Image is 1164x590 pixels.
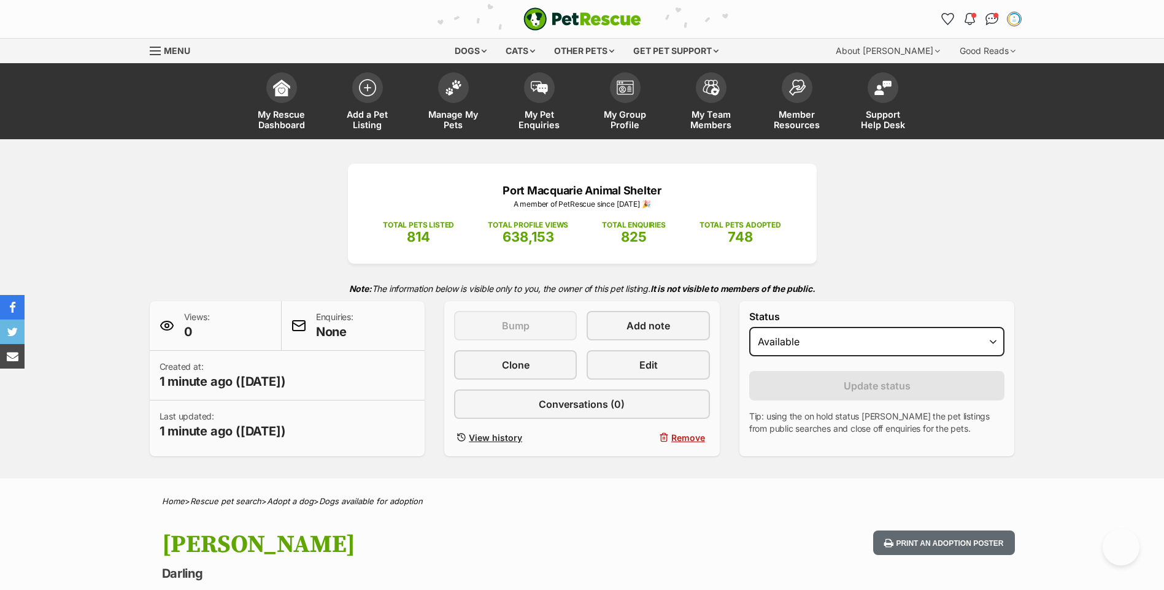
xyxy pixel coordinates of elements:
[162,531,681,559] h1: [PERSON_NAME]
[503,229,554,245] span: 638,153
[160,410,286,440] p: Last updated:
[671,431,705,444] span: Remove
[502,358,530,372] span: Clone
[587,429,709,446] button: Remove
[587,311,709,340] a: Add note
[488,220,568,231] p: TOTAL PROFILE VIEWS
[684,109,739,130] span: My Team Members
[325,66,410,139] a: Add a Pet Listing
[160,373,286,390] span: 1 minute ago ([DATE])
[951,39,1024,63] div: Good Reads
[407,229,430,245] span: 814
[254,109,309,130] span: My Rescue Dashboard
[239,66,325,139] a: My Rescue Dashboard
[184,311,210,340] p: Views:
[454,350,577,380] a: Clone
[598,109,653,130] span: My Group Profile
[319,496,423,506] a: Dogs available for adoption
[162,496,185,506] a: Home
[340,109,395,130] span: Add a Pet Listing
[1004,9,1024,29] button: My account
[982,9,1002,29] a: Conversations
[469,431,522,444] span: View history
[531,81,548,94] img: pet-enquiries-icon-7e3ad2cf08bfb03b45e93fb7055b45f3efa6380592205ae92323e6603595dc1f.svg
[749,410,1005,435] p: Tip: using the on hold status [PERSON_NAME] the pet listings from public searches and close off e...
[445,80,462,96] img: manage-my-pets-icon-02211641906a0b7f246fdf0571729dbe1e7629f14944591b6c1af311fb30b64b.svg
[855,109,911,130] span: Support Help Desk
[190,496,261,506] a: Rescue pet search
[184,323,210,340] span: 0
[769,109,825,130] span: Member Resources
[426,109,481,130] span: Manage My Pets
[512,109,567,130] span: My Pet Enquiries
[639,358,658,372] span: Edit
[383,220,454,231] p: TOTAL PETS LISTED
[160,361,286,390] p: Created at:
[545,39,623,63] div: Other pets
[446,39,495,63] div: Dogs
[131,497,1033,506] div: > > >
[366,199,798,210] p: A member of PetRescue since [DATE] 🎉
[602,220,665,231] p: TOTAL ENQUIRIES
[873,531,1014,556] button: Print an adoption poster
[316,323,353,340] span: None
[410,66,496,139] a: Manage My Pets
[749,371,1005,400] button: Update status
[162,565,681,582] p: Darling
[523,7,641,31] a: PetRescue
[1008,13,1020,25] img: Tara Mercer profile pic
[160,423,286,440] span: 1 minute ago ([DATE])
[582,66,668,139] a: My Group Profile
[703,80,720,96] img: team-members-icon-5396bd8760b3fe7c0b43da4ab00e1e3bb1a5d9ba89233759b79545d2d3fc5d0d.svg
[626,318,670,333] span: Add note
[625,39,727,63] div: Get pet support
[454,311,577,340] button: Bump
[349,283,372,294] strong: Note:
[960,9,980,29] button: Notifications
[938,9,958,29] a: Favourites
[749,311,1005,322] label: Status
[539,397,625,412] span: Conversations (0)
[366,182,798,199] p: Port Macquarie Animal Shelter
[754,66,840,139] a: Member Resources
[844,378,911,393] span: Update status
[454,429,577,446] a: View history
[621,229,647,245] span: 825
[700,220,781,231] p: TOTAL PETS ADOPTED
[668,66,754,139] a: My Team Members
[985,13,998,25] img: chat-41dd97257d64d25036548639549fe6c8038ab92f7586957e7f3b1b290dea8141.svg
[164,45,190,56] span: Menu
[617,80,634,95] img: group-profile-icon-3fa3cf56718a62981997c0bc7e787c4b2cf8bcc04b72c1350f741eb67cf2f40e.svg
[150,276,1015,301] p: The information below is visible only to you, the owner of this pet listing.
[150,39,199,61] a: Menu
[497,39,544,63] div: Cats
[1103,529,1139,565] iframe: Help Scout Beacon - Open
[840,66,926,139] a: Support Help Desk
[454,389,710,419] a: Conversations (0)
[523,7,641,31] img: logo-e224e6f780fb5917bec1dbf3a21bbac754714ae5b6737aabdf751b685950b380.svg
[827,39,949,63] div: About [PERSON_NAME]
[359,79,376,96] img: add-pet-listing-icon-0afa8454b4691262ce3f59096e99ab1cd57d4a30225e0717b998d2c9b9846f56.svg
[728,229,753,245] span: 748
[938,9,1024,29] ul: Account quick links
[587,350,709,380] a: Edit
[273,79,290,96] img: dashboard-icon-eb2f2d2d3e046f16d808141f083e7271f6b2e854fb5c12c21221c1fb7104beca.svg
[650,283,815,294] strong: It is not visible to members of the public.
[965,13,974,25] img: notifications-46538b983faf8c2785f20acdc204bb7945ddae34d4c08c2a6579f10ce5e182be.svg
[496,66,582,139] a: My Pet Enquiries
[874,80,892,95] img: help-desk-icon-fdf02630f3aa405de69fd3d07c3f3aa587a6932b1a1747fa1d2bba05be0121f9.svg
[502,318,530,333] span: Bump
[267,496,314,506] a: Adopt a dog
[316,311,353,340] p: Enquiries:
[788,79,806,96] img: member-resources-icon-8e73f808a243e03378d46382f2149f9095a855e16c252ad45f914b54edf8863c.svg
